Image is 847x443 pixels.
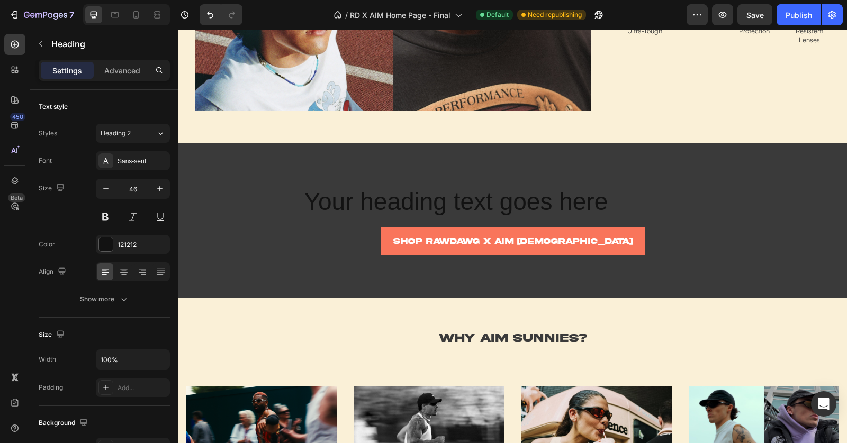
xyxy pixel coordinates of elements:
[737,4,772,25] button: Save
[118,383,167,393] div: Add...
[178,30,847,443] iframe: Design area
[811,391,836,417] div: Open Intercom Messenger
[486,10,509,20] span: Default
[39,102,68,112] div: Text style
[96,350,169,369] input: Auto
[8,193,25,202] div: Beta
[4,4,79,25] button: 7
[39,355,56,364] div: Width
[39,328,67,342] div: Size
[39,265,68,279] div: Align
[125,155,544,189] h2: Your heading text goes here
[39,239,55,249] div: Color
[175,357,326,441] img: Alt Image
[777,4,821,25] button: Publish
[200,4,242,25] div: Undo/Redo
[528,10,582,20] span: Need republishing
[39,128,57,138] div: Styles
[80,294,129,304] div: Show more
[350,10,450,21] span: RD X AIM Home Page - Final
[8,357,158,441] img: Alt Image
[345,10,348,21] span: /
[39,290,170,309] button: Show more
[118,240,167,250] div: 121212
[10,113,25,121] div: 450
[510,357,661,441] img: Alt Image
[104,65,140,76] p: Advanced
[39,383,63,392] div: Padding
[96,124,170,143] button: Heading 2
[101,128,131,138] span: Heading 2
[39,156,52,165] div: Font
[746,11,764,20] span: Save
[260,303,409,314] span: WHY AIM SUNNIES?
[202,197,467,226] a: shop rawdawg x aim [DEMOGRAPHIC_DATA]
[52,65,82,76] p: Settings
[39,181,67,196] div: Size
[786,10,812,21] div: Publish
[51,38,166,50] p: Heading
[343,357,493,441] img: Alt Image
[39,416,90,430] div: Background
[69,8,74,21] p: 7
[215,208,454,216] span: shop rawdawg x aim [DEMOGRAPHIC_DATA]
[118,156,167,166] div: Sans-serif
